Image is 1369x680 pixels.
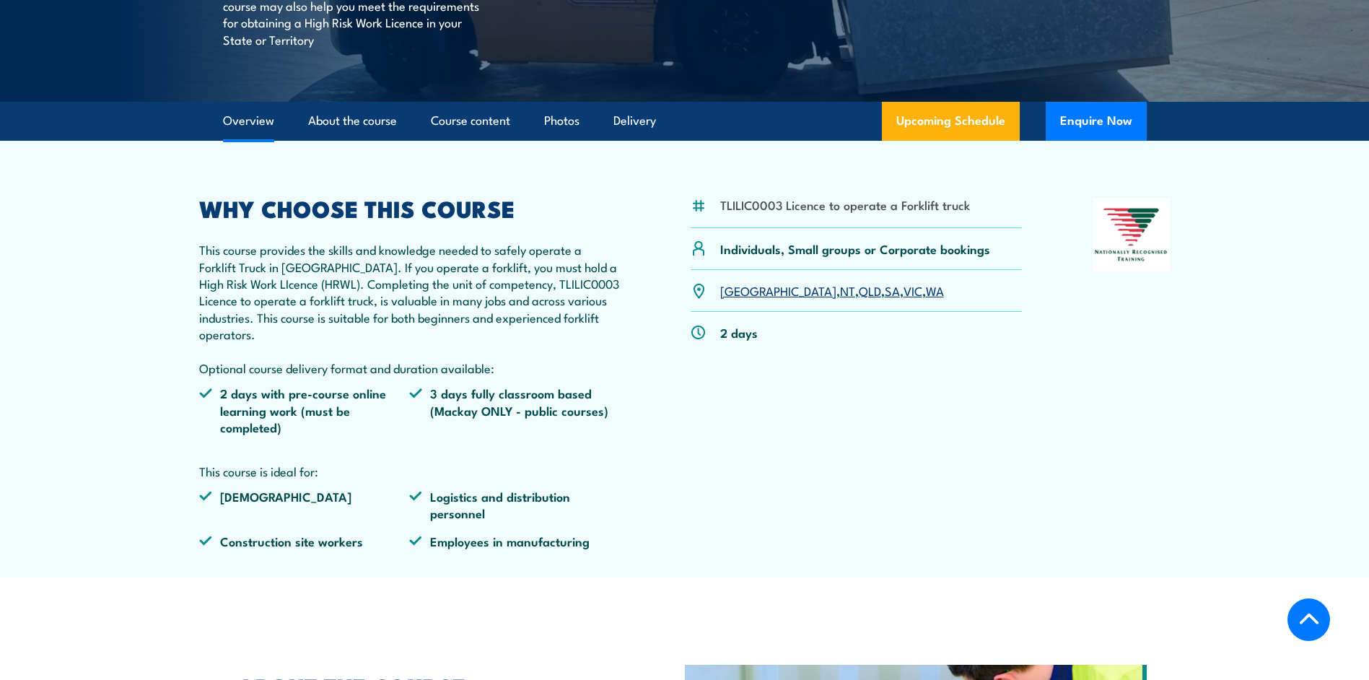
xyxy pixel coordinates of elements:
h2: WHY CHOOSE THIS COURSE [199,198,621,218]
li: Construction site workers [199,533,410,549]
li: Employees in manufacturing [409,533,620,549]
p: , , , , , [720,282,944,299]
a: Overview [223,102,274,140]
li: Logistics and distribution personnel [409,488,620,522]
a: SA [885,282,900,299]
a: About the course [308,102,397,140]
a: Course content [431,102,510,140]
p: Individuals, Small groups or Corporate bookings [720,240,990,257]
p: This course is ideal for: [199,463,621,479]
p: 2 days [720,324,758,341]
a: VIC [904,282,922,299]
a: NT [840,282,855,299]
a: [GEOGRAPHIC_DATA] [720,282,836,299]
a: Photos [544,102,579,140]
a: Delivery [613,102,656,140]
a: QLD [859,282,881,299]
a: Upcoming Schedule [882,102,1020,141]
a: WA [926,282,944,299]
li: 2 days with pre-course online learning work (must be completed) [199,385,410,435]
li: TLILIC0003 Licence to operate a Forklift truck [720,196,970,213]
li: 3 days fully classroom based (Mackay ONLY - public courses) [409,385,620,435]
img: Nationally Recognised Training logo. [1093,198,1171,271]
li: [DEMOGRAPHIC_DATA] [199,488,410,522]
button: Enquire Now [1046,102,1147,141]
p: This course provides the skills and knowledge needed to safely operate a Forklift Truck in [GEOGR... [199,241,621,376]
